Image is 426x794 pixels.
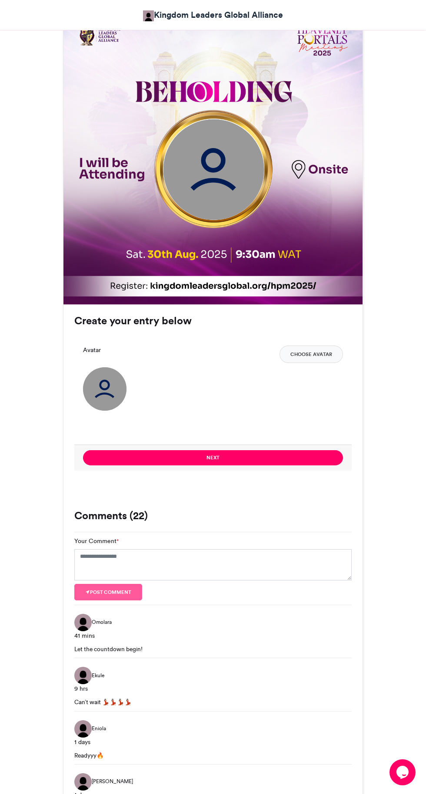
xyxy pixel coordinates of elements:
div: 9 hrs [74,684,352,693]
img: Eniola [74,720,92,738]
img: user_circle.png [163,119,264,220]
div: 41 mins [74,631,352,640]
label: Avatar [83,346,101,355]
img: user_circle.png [83,367,126,411]
img: Kingdom Leaders Global Alliance [143,10,154,21]
div: Let the countdown begin! [74,645,352,653]
img: 1755122192.234-ea8317e7269f00246d641509a5c92520c5541d68.png [63,6,364,306]
span: Ekule [92,672,105,679]
img: Omolara [74,614,92,631]
div: Can’t wait 💃🏻💃🏻💃🏻💃🏻 [74,698,352,706]
span: [PERSON_NAME] [92,778,133,785]
label: Your Comment [74,537,119,546]
button: Post comment [74,584,142,600]
span: Omolara [92,618,112,626]
button: Next [83,450,343,465]
img: Priscilla [74,773,92,791]
span: Eniola [92,725,106,732]
h3: Create your entry below [74,316,352,326]
a: Kingdom Leaders Global Alliance [143,9,283,21]
div: 1 days [74,738,352,747]
h3: Comments (22) [74,511,352,521]
iframe: chat widget [389,759,417,785]
div: Readyyy🔥 [74,751,352,760]
img: Ekule [74,667,92,684]
button: Choose Avatar [280,346,343,363]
